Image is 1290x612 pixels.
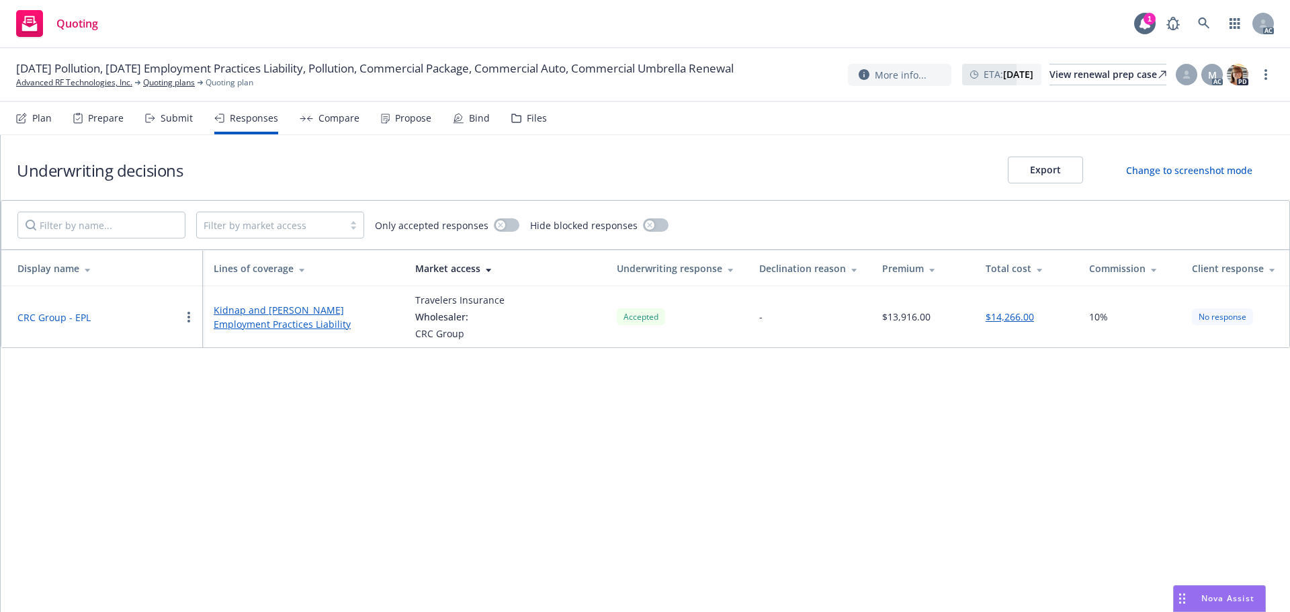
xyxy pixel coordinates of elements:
span: [DATE] Pollution, [DATE] Employment Practices Liability, Pollution, Commercial Package, Commercia... [16,60,734,77]
div: CRC Group [415,326,505,341]
h1: Underwriting decisions [17,159,183,181]
button: Nova Assist [1173,585,1266,612]
a: View renewal prep case [1049,64,1166,85]
div: Bind [469,113,490,124]
span: ETA : [984,67,1033,81]
a: Advanced RF Technologies, Inc. [16,77,132,89]
div: Change to screenshot mode [1126,163,1252,177]
div: Responses [230,113,278,124]
a: more [1258,67,1274,83]
div: Travelers Insurance [415,293,505,307]
div: - [759,310,763,324]
div: Plan [32,113,52,124]
div: Accepted [617,308,665,325]
button: More info... [848,64,951,86]
button: CRC Group - EPL [17,310,91,324]
div: Declination reason [759,261,861,275]
div: Premium [882,261,964,275]
div: Compare [318,113,359,124]
a: Quoting plans [143,77,195,89]
div: Lines of coverage [214,261,394,275]
div: Total cost [986,261,1068,275]
span: More info... [875,68,927,82]
span: Only accepted responses [375,218,488,232]
div: Propose [395,113,431,124]
button: Export [1008,157,1083,183]
div: Commission [1089,261,1171,275]
span: Nova Assist [1201,593,1254,604]
span: Quoting plan [206,77,253,89]
span: M [1208,68,1217,82]
div: Underwriting response [617,261,738,275]
strong: [DATE] [1003,68,1033,81]
input: Filter by name... [17,212,185,238]
span: Quoting [56,18,98,29]
div: Drag to move [1174,586,1191,611]
a: Employment Practices Liability [214,317,394,331]
button: Change to screenshot mode [1105,157,1274,183]
div: 1 [1144,13,1156,25]
button: $14,266.00 [986,310,1034,324]
a: Switch app [1221,10,1248,37]
div: Submit [161,113,193,124]
div: Files [527,113,547,124]
div: No response [1192,308,1253,325]
img: photo [1227,64,1248,85]
div: Display name [17,261,192,275]
span: 10% [1089,310,1108,324]
div: Market access [415,261,595,275]
a: Quoting [11,5,103,42]
a: Report a Bug [1160,10,1187,37]
a: Search [1191,10,1217,37]
div: $13,916.00 [882,310,931,324]
a: Kidnap and [PERSON_NAME] [214,303,394,317]
span: Hide blocked responses [530,218,638,232]
div: Wholesaler: [415,310,505,324]
div: Client response [1192,261,1279,275]
div: Prepare [88,113,124,124]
